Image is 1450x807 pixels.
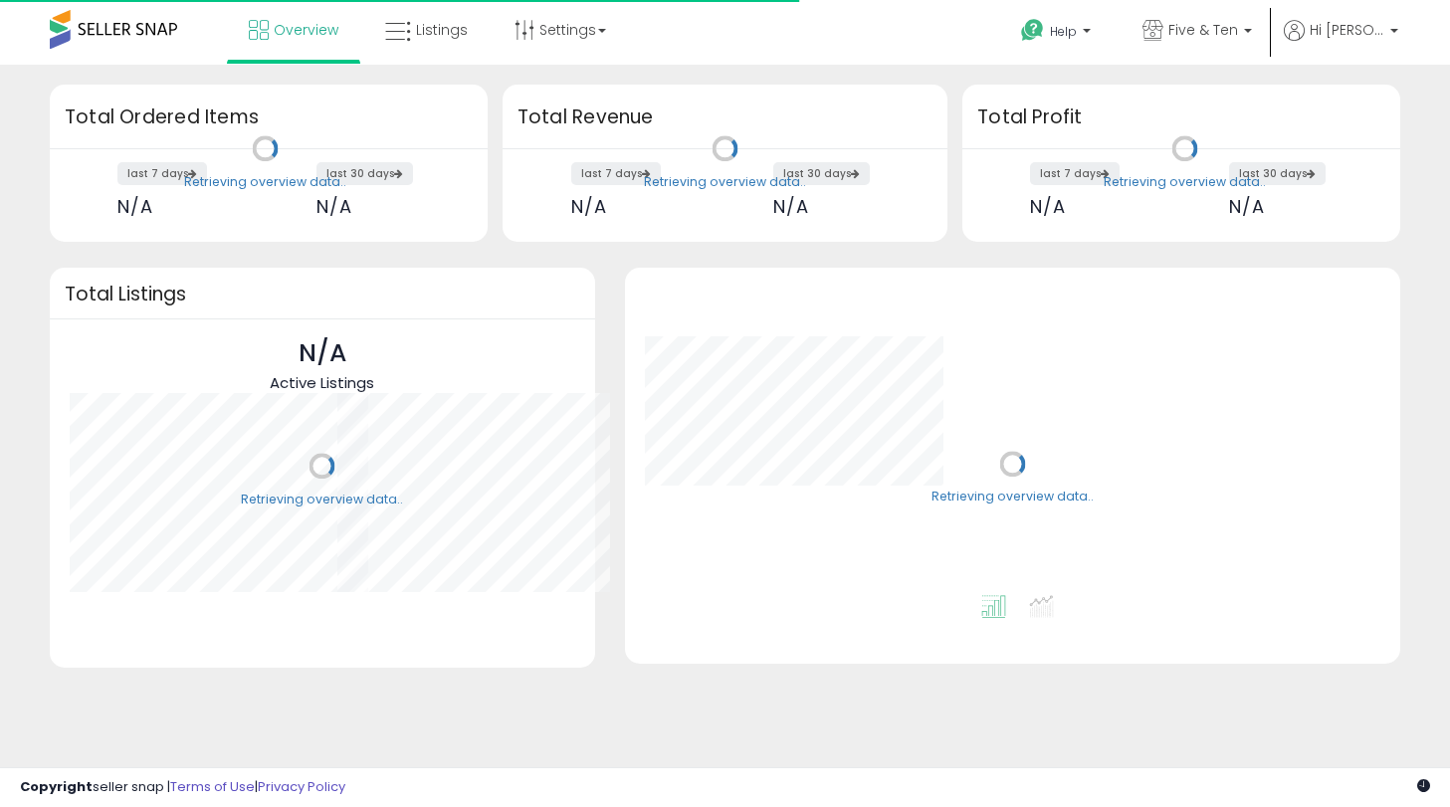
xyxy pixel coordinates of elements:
[258,777,345,796] a: Privacy Policy
[170,777,255,796] a: Terms of Use
[1284,20,1398,65] a: Hi [PERSON_NAME]
[1168,20,1238,40] span: Five & Ten
[1050,23,1077,40] span: Help
[20,778,345,797] div: seller snap | |
[1104,173,1266,191] div: Retrieving overview data..
[1310,20,1384,40] span: Hi [PERSON_NAME]
[1020,18,1045,43] i: Get Help
[416,20,468,40] span: Listings
[241,491,403,508] div: Retrieving overview data..
[20,777,93,796] strong: Copyright
[932,489,1094,506] div: Retrieving overview data..
[274,20,338,40] span: Overview
[644,173,806,191] div: Retrieving overview data..
[184,173,346,191] div: Retrieving overview data..
[1005,3,1111,65] a: Help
